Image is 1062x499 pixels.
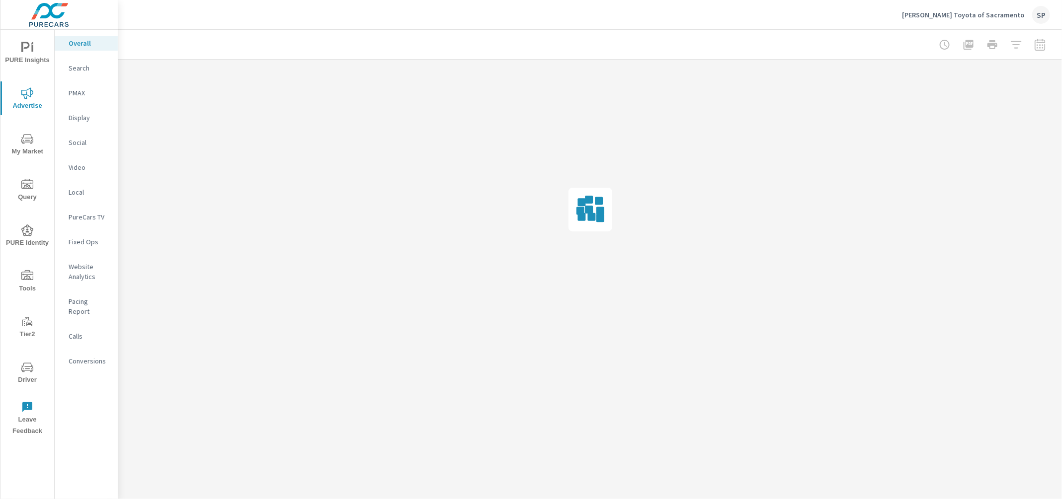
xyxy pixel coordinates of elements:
p: Pacing Report [69,296,110,316]
p: Video [69,162,110,172]
span: Tools [3,270,51,294]
span: PURE Identity [3,224,51,249]
div: Calls [55,329,118,344]
div: nav menu [0,30,54,441]
div: Overall [55,36,118,51]
div: Display [55,110,118,125]
span: Tier2 [3,316,51,340]
div: SP [1032,6,1050,24]
p: Overall [69,38,110,48]
div: Social [55,135,118,150]
p: Search [69,63,110,73]
p: PureCars TV [69,212,110,222]
div: Search [55,61,118,75]
span: Leave Feedback [3,401,51,437]
span: PURE Insights [3,42,51,66]
p: PMAX [69,88,110,98]
p: [PERSON_NAME] Toyota of Sacramento [902,10,1024,19]
p: Local [69,187,110,197]
div: Video [55,160,118,175]
p: Website Analytics [69,262,110,282]
p: Fixed Ops [69,237,110,247]
div: PureCars TV [55,210,118,224]
p: Calls [69,331,110,341]
div: Website Analytics [55,259,118,284]
p: Display [69,113,110,123]
span: Advertise [3,87,51,112]
div: Fixed Ops [55,234,118,249]
span: Driver [3,361,51,386]
p: Conversions [69,356,110,366]
span: My Market [3,133,51,157]
p: Social [69,138,110,147]
div: PMAX [55,85,118,100]
div: Conversions [55,354,118,368]
span: Query [3,179,51,203]
div: Local [55,185,118,200]
div: Pacing Report [55,294,118,319]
